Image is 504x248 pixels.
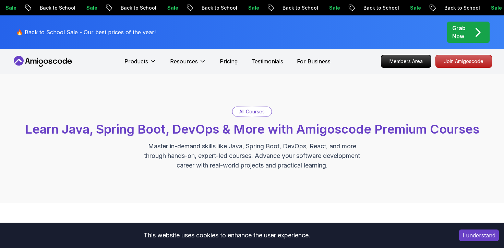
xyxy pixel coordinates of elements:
button: Products [124,57,156,71]
button: Resources [170,57,206,71]
p: 🔥 Back to School Sale - Our best prices of the year! [16,28,156,36]
p: Back to School [217,4,263,11]
p: Back to School [298,4,344,11]
p: Back to School [136,4,182,11]
p: Grab Now [452,24,466,40]
a: Members Area [381,55,431,68]
a: For Business [297,57,331,65]
p: Sale [263,4,285,11]
p: Sale [101,4,123,11]
p: Sale [21,4,43,11]
p: All Courses [239,108,265,115]
span: Learn Java, Spring Boot, DevOps & More with Amigoscode Premium Courses [25,122,479,137]
p: Master in-demand skills like Java, Spring Boot, DevOps, React, and more through hands-on, expert-... [137,141,367,170]
p: Back to School [379,4,425,11]
a: Pricing [220,57,238,65]
p: Sale [182,4,204,11]
a: Testimonials [251,57,283,65]
button: Accept cookies [459,230,499,241]
p: Resources [170,57,198,65]
div: This website uses cookies to enhance the user experience. [5,228,449,243]
p: Sale [425,4,447,11]
p: Sale [344,4,366,11]
p: Products [124,57,148,65]
p: Back to School [55,4,101,11]
a: Join Amigoscode [435,55,492,68]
